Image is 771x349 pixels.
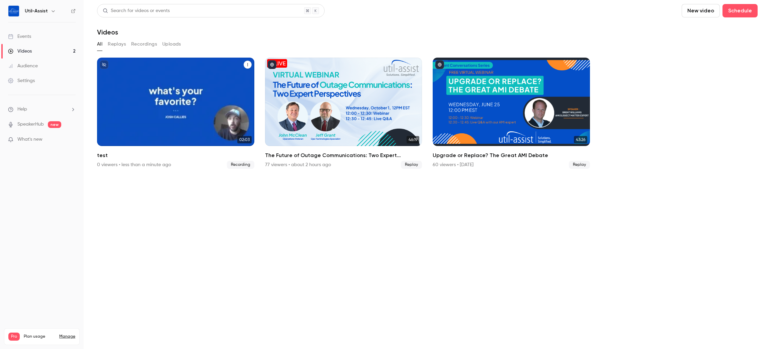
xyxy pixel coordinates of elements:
[8,33,31,40] div: Events
[574,136,587,143] span: 43:26
[265,161,331,168] div: 77 viewers • about 2 hours ago
[17,121,44,128] a: SpeakerHub
[100,60,108,69] button: unpublished
[25,8,48,14] h6: Util-Assist
[569,161,590,169] span: Replay
[265,58,422,169] a: 46:19The Future of Outage Communications: Two Expert Perspectives77 viewers • about 2 hours agoRe...
[8,48,32,55] div: Videos
[682,4,720,17] button: New video
[17,136,42,143] span: What's new
[401,161,422,169] span: Replay
[162,39,181,50] button: Uploads
[433,58,590,169] li: Upgrade or Replace? The Great AMI Debate
[97,151,254,159] h2: test
[268,60,276,69] button: published
[97,28,118,36] h1: Videos
[68,137,76,143] iframe: Noticeable Trigger
[8,106,76,113] li: help-dropdown-opener
[433,58,590,169] a: 43:26Upgrade or Replace? The Great AMI Debate60 viewers • [DATE]Replay
[108,39,126,50] button: Replays
[433,151,590,159] h2: Upgrade or Replace? The Great AMI Debate
[17,106,27,113] span: Help
[131,39,157,50] button: Recordings
[8,333,20,341] span: Pro
[97,58,758,169] ul: Videos
[103,7,170,14] div: Search for videos or events
[722,4,758,17] button: Schedule
[237,136,252,143] span: 02:03
[433,161,474,168] div: 60 viewers • [DATE]
[97,58,254,169] li: test
[265,58,422,169] li: The Future of Outage Communications: Two Expert Perspectives
[227,161,254,169] span: Recording
[8,77,35,84] div: Settings
[97,4,758,345] section: Videos
[407,136,419,143] span: 46:19
[59,334,75,339] a: Manage
[24,334,55,339] span: Plan usage
[8,63,38,69] div: Audience
[265,151,422,159] h2: The Future of Outage Communications: Two Expert Perspectives
[8,6,19,16] img: Util-Assist
[97,39,102,50] button: All
[435,60,444,69] button: published
[97,161,171,168] div: 0 viewers • less than a minute ago
[48,121,61,128] span: new
[97,58,254,169] a: 02:03test0 viewers • less than a minute agoRecording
